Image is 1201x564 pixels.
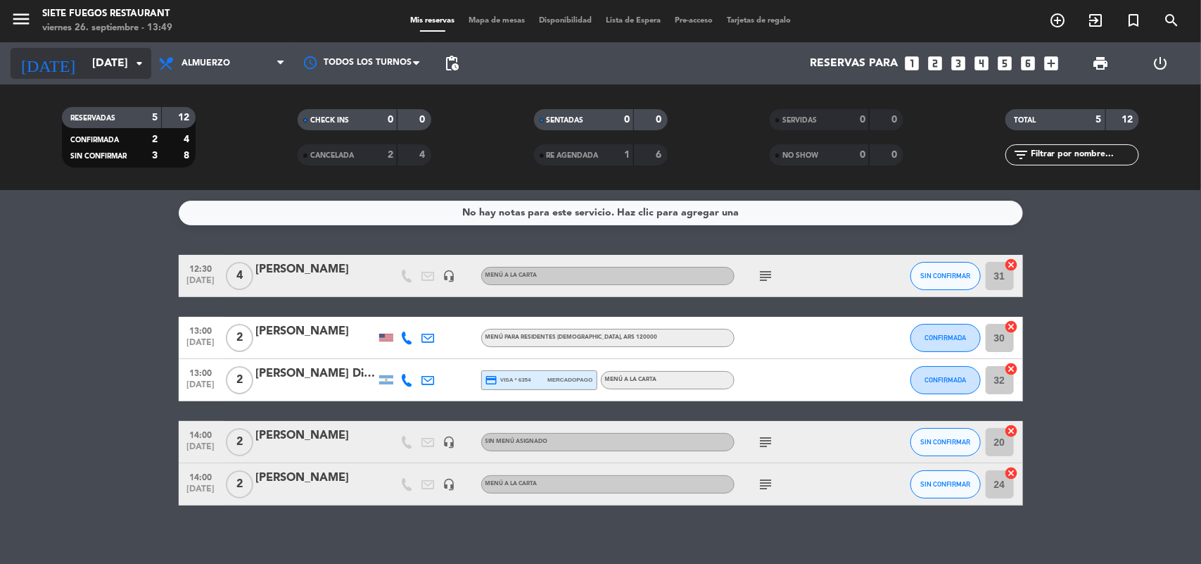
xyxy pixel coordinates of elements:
span: [DATE] [184,442,219,458]
span: RE AGENDADA [547,152,599,159]
i: headset_mic [443,436,456,449]
span: Tarjetas de regalo [720,17,798,25]
div: Siete Fuegos Restaurant [42,7,172,21]
strong: 3 [152,151,158,161]
span: mercadopago [547,375,592,384]
span: , ARS 120000 [621,334,658,340]
i: power_settings_new [1152,55,1169,72]
i: add_box [1043,54,1061,73]
div: viernes 26. septiembre - 13:49 [42,21,172,35]
i: looks_4 [973,54,991,73]
span: SIN CONFIRMAR [920,480,970,488]
span: 2 [226,324,253,352]
span: Menú a la carta [485,272,538,278]
i: looks_6 [1019,54,1038,73]
strong: 0 [656,115,664,125]
strong: 0 [860,115,865,125]
span: RESERVADAS [70,115,115,122]
span: 2 [226,366,253,394]
strong: 0 [388,115,393,125]
strong: 1 [624,150,630,160]
span: CANCELADA [310,152,354,159]
i: subject [758,476,775,493]
span: print [1092,55,1109,72]
strong: 4 [184,134,192,144]
span: SERVIDAS [782,117,817,124]
i: subject [758,434,775,451]
strong: 2 [388,150,393,160]
div: LOG OUT [1131,42,1190,84]
button: SIN CONFIRMAR [910,470,981,499]
span: Mis reservas [403,17,462,25]
i: headset_mic [443,478,456,491]
span: Menú para Residentes [DEMOGRAPHIC_DATA] [485,334,658,340]
i: cancel [1005,258,1019,272]
i: cancel [1005,466,1019,480]
i: headset_mic [443,270,456,282]
span: Menú a la carta [485,481,538,487]
span: 12:30 [184,260,219,276]
i: filter_list [1012,146,1029,163]
span: 2 [226,428,253,456]
i: looks_two [927,54,945,73]
span: visa * 6354 [485,374,531,387]
div: No hay notas para este servicio. Haz clic para agregar una [462,205,739,221]
strong: 0 [860,150,865,160]
i: cancel [1005,424,1019,438]
strong: 8 [184,151,192,161]
span: TOTAL [1014,117,1036,124]
i: menu [11,8,32,30]
span: 14:00 [184,468,219,484]
div: [PERSON_NAME] [256,469,376,487]
span: 14:00 [184,426,219,442]
i: credit_card [485,374,498,387]
span: Pre-acceso [668,17,720,25]
span: Almuerzo [182,58,230,68]
span: 13:00 [184,322,219,338]
span: CONFIRMADA [924,334,966,341]
span: [DATE] [184,380,219,396]
span: SIN CONFIRMAR [70,153,127,160]
strong: 5 [1096,115,1102,125]
button: menu [11,8,32,35]
button: CONFIRMADA [910,324,981,352]
i: search [1163,12,1180,29]
div: [PERSON_NAME] Di [PERSON_NAME] [256,365,376,383]
span: SIN CONFIRMAR [920,272,970,280]
strong: 0 [891,115,900,125]
i: add_circle_outline [1049,12,1066,29]
span: pending_actions [443,55,460,72]
span: Disponibilidad [532,17,599,25]
strong: 12 [178,113,192,123]
strong: 0 [891,150,900,160]
i: [DATE] [11,48,85,79]
span: 4 [226,262,253,290]
i: cancel [1005,320,1019,334]
span: NO SHOW [782,152,818,159]
strong: 4 [420,150,428,160]
span: Menú a la carta [605,377,657,382]
span: Mapa de mesas [462,17,532,25]
input: Filtrar por nombre... [1029,147,1138,163]
strong: 6 [656,150,664,160]
strong: 0 [420,115,428,125]
span: Reservas para [811,57,898,70]
span: Sin menú asignado [485,439,548,444]
div: [PERSON_NAME] [256,322,376,341]
span: SIN CONFIRMAR [920,438,970,446]
div: [PERSON_NAME] [256,261,376,279]
span: SENTADAS [547,117,584,124]
span: [DATE] [184,484,219,501]
span: CONFIRMADA [924,376,966,384]
button: SIN CONFIRMAR [910,428,981,456]
i: looks_one [903,54,922,73]
button: SIN CONFIRMAR [910,262,981,290]
strong: 5 [152,113,158,123]
span: CHECK INS [310,117,349,124]
strong: 2 [152,134,158,144]
span: [DATE] [184,276,219,292]
div: [PERSON_NAME] [256,427,376,445]
i: looks_3 [950,54,968,73]
i: subject [758,268,775,284]
i: turned_in_not [1125,12,1142,29]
